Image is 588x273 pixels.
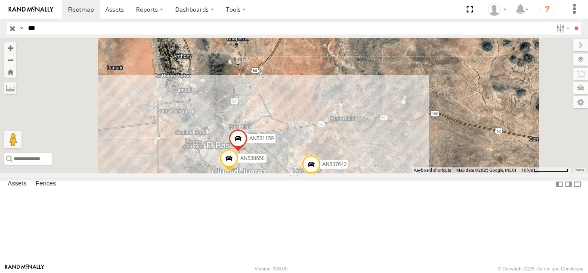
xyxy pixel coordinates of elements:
i: ? [540,3,554,16]
label: Map Settings [573,96,588,108]
div: © Copyright 2025 - [498,266,583,271]
span: AN531159 [249,135,274,141]
span: 10 km [521,168,533,173]
span: AN537642 [322,161,347,167]
div: Daniel Lupio [485,3,510,16]
button: Zoom out [4,54,16,66]
label: Hide Summary Table [573,178,582,190]
a: Terms (opens in new tab) [575,168,584,172]
a: Visit our Website [5,264,44,273]
button: Map Scale: 10 km per 77 pixels [519,167,571,173]
button: Zoom in [4,42,16,54]
label: Search Filter Options [553,22,571,35]
label: Dock Summary Table to the Right [564,178,573,190]
label: Dock Summary Table to the Left [555,178,564,190]
img: rand-logo.svg [9,6,53,13]
label: Search Query [18,22,25,35]
button: Drag Pegman onto the map to open Street View [4,131,22,148]
button: Keyboard shortcuts [414,167,451,173]
span: AN538658 [240,155,265,161]
span: Map data ©2025 Google, INEGI [456,168,516,173]
div: Version: 306.00 [255,266,288,271]
button: Zoom Home [4,66,16,78]
label: Assets [3,178,31,190]
label: Measure [4,82,16,94]
a: Terms and Conditions [538,266,583,271]
label: Fences [31,178,60,190]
